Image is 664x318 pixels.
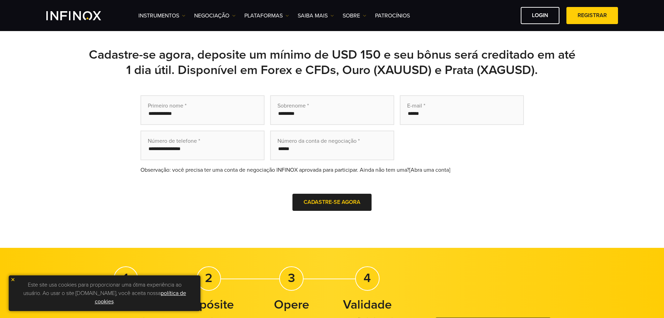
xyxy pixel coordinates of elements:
strong: Validade [343,297,392,312]
a: SOBRE [343,12,366,20]
a: NEGOCIAÇÃO [194,12,236,20]
strong: 3 [288,271,295,286]
h2: Cadastre-se agora, deposite um mínimo de USD 150 e seu bônus será creditado em até 1 dia útil. Di... [88,47,576,78]
a: Instrumentos [138,12,185,20]
img: yellow close icon [10,277,15,282]
button: Cadastre-se agora [292,194,372,211]
a: Saiba mais [298,12,334,20]
strong: Opere [274,297,309,312]
a: INFINOX Logo [46,11,117,20]
a: [Abra uma conta] [409,167,450,173]
strong: 4 [364,271,371,286]
a: Registrar [566,7,618,24]
div: Observação: você precisa ter uma conta de negociação INFINOX aprovada para participar. Ainda não ... [140,166,524,174]
a: PLATAFORMAS [244,12,289,20]
strong: Depósite [183,297,234,312]
a: Patrocínios [375,12,410,20]
a: Login [521,7,559,24]
strong: 1 [123,271,128,286]
span: Cadastre-se agora [304,199,360,206]
strong: 2 [205,271,212,286]
p: Este site usa cookies para proporcionar uma ótima experiência ao usuário. Ao usar o site [DOMAIN_... [12,279,197,308]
